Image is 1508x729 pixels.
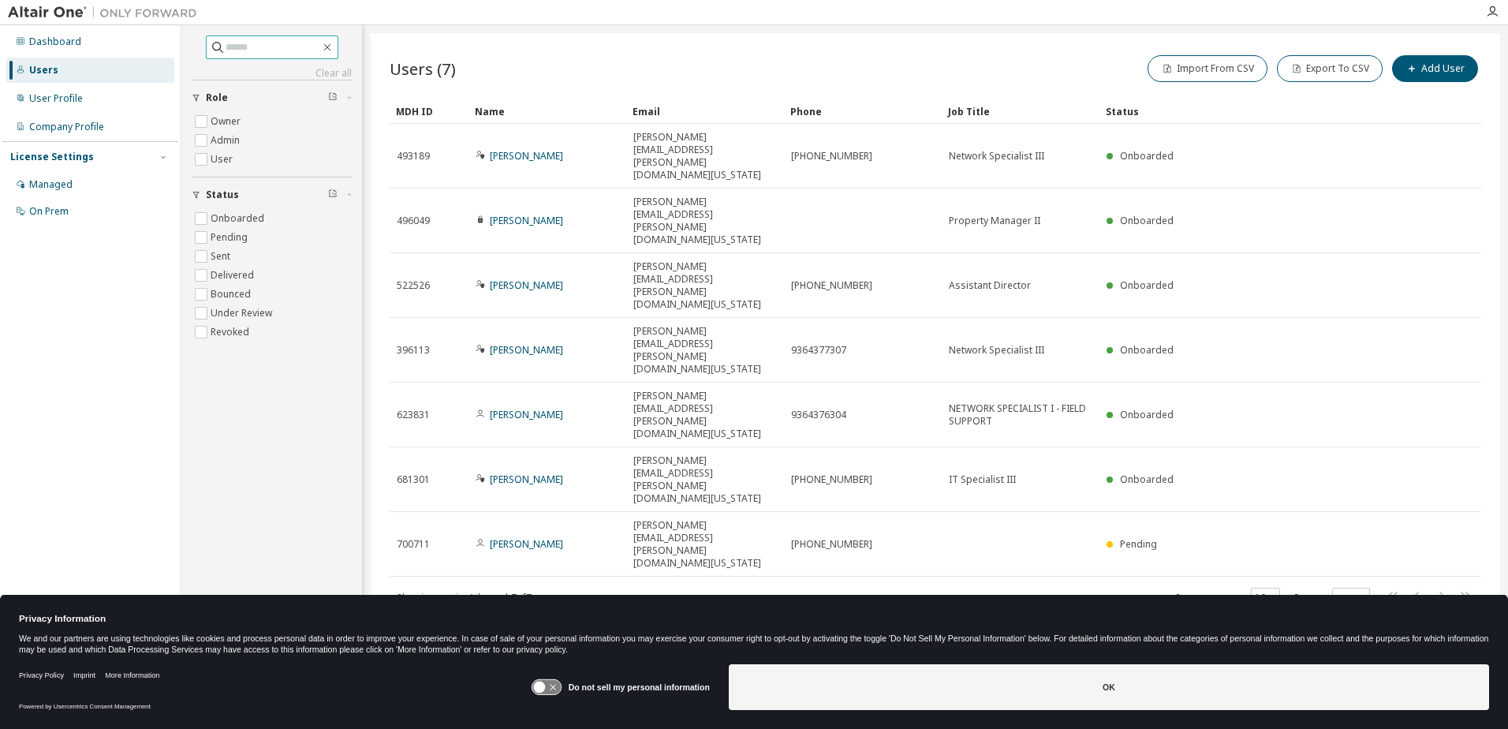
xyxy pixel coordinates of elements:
div: License Settings [10,151,94,163]
img: Altair One [8,5,205,21]
div: MDH ID [396,99,462,124]
label: Bounced [211,285,254,304]
label: Admin [211,131,243,150]
label: Owner [211,112,244,131]
span: Page n. [1294,588,1370,608]
span: Users (7) [390,58,456,80]
div: On Prem [29,205,69,218]
a: [PERSON_NAME] [490,537,563,551]
div: Managed [29,178,73,191]
div: Email [633,99,778,124]
span: [PERSON_NAME][EMAIL_ADDRESS][PERSON_NAME][DOMAIN_NAME][US_STATE] [633,260,777,311]
div: Phone [790,99,935,124]
span: Clear filter [328,92,338,104]
div: User Profile [29,92,83,105]
label: Pending [211,228,251,247]
span: Onboarded [1120,279,1174,292]
a: [PERSON_NAME] [490,149,563,163]
span: Onboarded [1120,408,1174,421]
span: Onboarded [1120,343,1174,357]
button: Export To CSV [1277,55,1383,82]
div: Status [1106,99,1399,124]
span: [PERSON_NAME][EMAIL_ADDRESS][PERSON_NAME][DOMAIN_NAME][US_STATE] [633,325,777,376]
span: 396113 [397,344,430,357]
a: [PERSON_NAME] [490,473,563,486]
button: Import From CSV [1148,55,1267,82]
a: [PERSON_NAME] [490,408,563,421]
span: Network Specialist III [949,150,1044,163]
div: Company Profile [29,121,104,133]
span: 496049 [397,215,430,227]
span: Role [206,92,228,104]
span: Onboarded [1120,473,1174,486]
button: Status [192,178,352,212]
span: 9364376304 [791,409,846,421]
span: 9364377307 [791,344,846,357]
span: [PERSON_NAME][EMAIL_ADDRESS][PERSON_NAME][DOMAIN_NAME][US_STATE] [633,519,777,570]
span: Onboarded [1120,149,1174,163]
div: Dashboard [29,36,81,48]
span: [PERSON_NAME][EMAIL_ADDRESS][PERSON_NAME][DOMAIN_NAME][US_STATE] [633,390,777,440]
span: Network Specialist III [949,344,1044,357]
div: Name [475,99,620,124]
span: Showing entries 1 through 7 of 7 [397,591,532,604]
a: [PERSON_NAME] [490,343,563,357]
label: Revoked [211,323,252,342]
div: Users [29,64,58,77]
span: Clear filter [328,189,338,201]
span: 493189 [397,150,430,163]
span: Onboarded [1120,214,1174,227]
span: 700711 [397,538,430,551]
label: Delivered [211,266,257,285]
span: NETWORK SPECIALIST I - FIELD SUPPORT [949,402,1092,428]
span: IT Specialist III [949,473,1016,486]
a: Clear all [192,67,352,80]
span: Property Manager II [949,215,1040,227]
label: User [211,150,236,169]
label: Onboarded [211,209,267,228]
a: [PERSON_NAME] [490,279,563,292]
span: [PERSON_NAME][EMAIL_ADDRESS][PERSON_NAME][DOMAIN_NAME][US_STATE] [633,454,777,505]
span: 623831 [397,409,430,421]
span: Pending [1120,537,1157,551]
button: Role [192,80,352,115]
span: [PHONE_NUMBER] [791,150,872,163]
span: [PERSON_NAME][EMAIL_ADDRESS][PERSON_NAME][DOMAIN_NAME][US_STATE] [633,131,777,181]
label: Under Review [211,304,275,323]
label: Sent [211,247,233,266]
span: 681301 [397,473,430,486]
span: [PERSON_NAME][EMAIL_ADDRESS][PERSON_NAME][DOMAIN_NAME][US_STATE] [633,196,777,246]
span: Status [206,189,239,201]
span: Assistant Director [949,279,1031,292]
button: 10 [1255,592,1276,604]
a: [PERSON_NAME] [490,214,563,227]
div: Job Title [948,99,1093,124]
span: [PHONE_NUMBER] [791,538,872,551]
button: Add User [1392,55,1478,82]
span: [PHONE_NUMBER] [791,279,872,292]
span: Items per page [1176,588,1280,608]
span: 522526 [397,279,430,292]
span: [PHONE_NUMBER] [791,473,872,486]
